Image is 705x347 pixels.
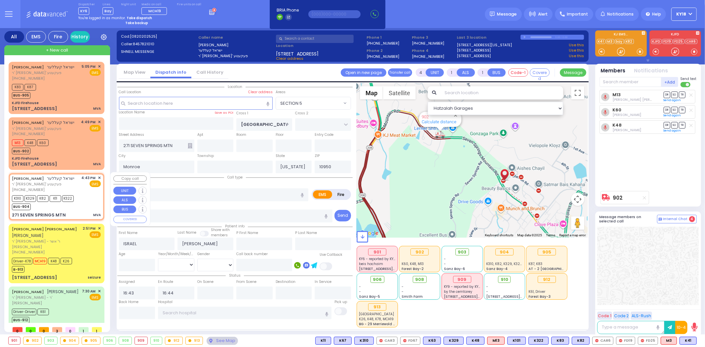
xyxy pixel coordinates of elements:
[248,90,273,95] label: Clear address
[45,337,57,344] div: 903
[415,276,424,283] span: 908
[90,180,101,187] span: EMS
[207,337,238,345] div: See map
[98,175,101,181] span: ✕
[681,81,691,88] label: Turn off text
[121,41,196,47] label: Caller:
[606,39,614,44] a: M3
[119,110,145,115] label: Location Name
[379,339,383,342] img: red-radio-icon.svg
[440,86,563,99] input: Search location
[93,162,101,167] div: MVA
[47,175,75,181] span: ישראל קעללער
[486,266,508,271] span: Sanz Bay-4
[675,321,687,334] button: 10-4
[652,11,661,17] span: Help
[158,307,332,319] input: Search hospital
[26,327,36,332] span: 0
[671,92,678,98] span: SO
[93,106,101,111] div: MVA
[276,43,364,49] label: Location
[177,230,196,235] label: Last Name
[47,289,79,294] span: [PERSON_NAME]
[198,48,274,53] label: ישראל קעללער
[12,105,57,112] div: [STREET_ADDRESS]
[457,42,512,48] a: [STREET_ADDRESS][US_STATE]
[612,123,622,128] a: K48
[679,107,685,113] span: TR
[466,337,485,345] div: BLS
[12,289,44,294] a: [PERSON_NAME]
[165,337,182,344] div: 912
[308,10,361,18] input: (000)000-00000
[673,39,685,44] a: FD25
[236,111,248,116] label: Cross 1
[82,64,96,69] span: 5:05 PM
[569,42,584,48] a: Use this
[48,258,59,264] span: K48
[634,67,668,75] button: Notifications
[457,53,491,59] a: [STREET_ADDRESS]
[82,175,96,180] span: 4:43 PM
[661,77,679,87] button: +Add
[47,120,75,125] span: ישראל קעללער
[569,48,584,53] a: Use this
[529,261,543,266] span: K87, K83
[158,279,173,285] label: En Route
[615,39,624,44] a: bay
[538,11,548,17] span: Alert
[119,299,139,305] label: Back Home
[625,39,634,44] a: K82
[444,261,446,266] span: -
[113,216,147,223] button: COVERED
[133,41,154,47] span: 8457821010
[197,153,214,159] label: Township
[215,110,233,115] label: Save as POI
[119,69,150,75] a: Map View
[23,337,42,344] div: 902
[141,3,169,7] label: Medic on call
[360,86,383,99] button: Show street map
[412,54,445,59] label: [PHONE_NUMBER]
[551,337,569,345] div: BLS
[12,64,44,70] a: [PERSON_NAME]
[677,11,686,17] span: KY18
[12,212,66,218] div: 271 SEVEN SPRINGS MTN
[452,112,459,118] button: Close
[423,337,441,345] div: BLS
[572,337,590,345] div: BLS
[657,215,697,223] button: Internal Chat 4
[78,7,89,15] span: KY6
[388,68,412,77] button: Transfer call
[12,84,23,91] span: K83
[26,31,46,43] div: EMS
[226,273,244,278] span: Status
[12,274,57,281] div: [STREET_ADDRESS]
[358,229,380,238] img: Google
[402,284,404,289] span: -
[198,42,274,48] label: [PERSON_NAME]
[488,68,506,77] button: BUS
[613,312,630,320] button: Code 2
[612,128,641,133] span: Shia Lieberman
[4,31,24,43] div: All
[276,35,354,43] input: Search a contact
[37,139,49,146] span: K60
[211,233,228,238] span: members
[671,107,678,113] span: SO
[334,337,352,345] div: BLS
[295,230,317,236] label: P Last Name
[664,122,670,128] span: DR
[680,337,697,345] div: BLS
[612,92,621,97] a: M13
[664,98,681,102] a: Send again
[457,68,475,77] button: ALS
[46,47,68,54] span: + New call
[671,8,697,21] button: KY18
[367,35,410,40] span: Phone 1
[276,153,285,159] label: State
[320,252,342,257] label: Use Callback
[679,92,685,98] span: TR
[412,35,455,40] span: Phone 3
[119,279,135,285] label: Assigned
